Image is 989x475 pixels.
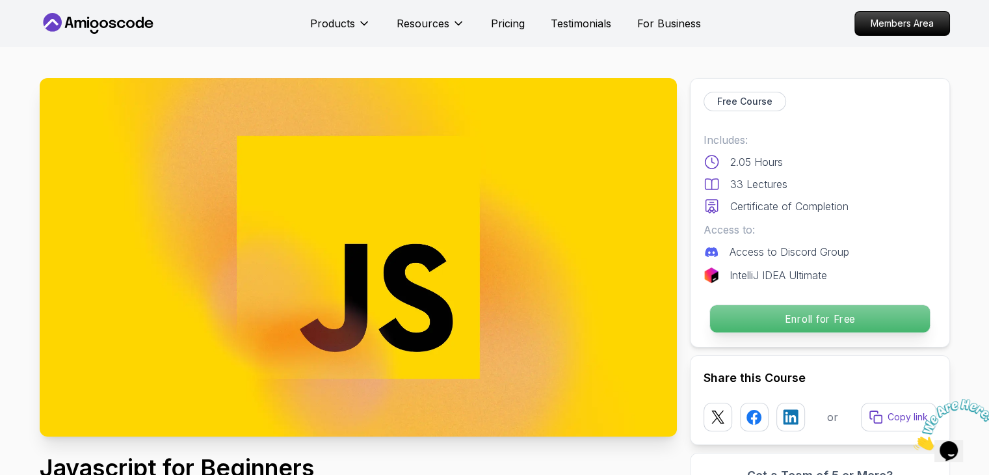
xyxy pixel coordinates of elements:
[704,222,936,238] p: Access to:
[397,16,449,31] p: Resources
[827,409,838,425] p: or
[709,305,929,332] p: Enroll for Free
[310,16,355,31] p: Products
[40,78,677,437] img: javascript-for-beginners_thumbnail
[888,411,928,424] p: Copy link
[704,132,936,148] p: Includes:
[730,176,787,192] p: 33 Lectures
[861,403,936,431] button: Copy link
[730,244,849,260] p: Access to Discord Group
[5,5,86,57] img: Chat attention grabber
[397,16,465,42] button: Resources
[855,12,949,35] p: Members Area
[704,267,719,283] img: jetbrains logo
[551,16,611,31] a: Testimonials
[730,267,827,283] p: IntelliJ IDEA Ultimate
[730,198,849,214] p: Certificate of Completion
[637,16,701,31] a: For Business
[854,11,950,36] a: Members Area
[704,369,936,387] h2: Share this Course
[491,16,525,31] a: Pricing
[709,305,930,333] button: Enroll for Free
[730,154,783,170] p: 2.05 Hours
[908,394,989,455] iframe: chat widget
[717,95,772,108] p: Free Course
[310,16,371,42] button: Products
